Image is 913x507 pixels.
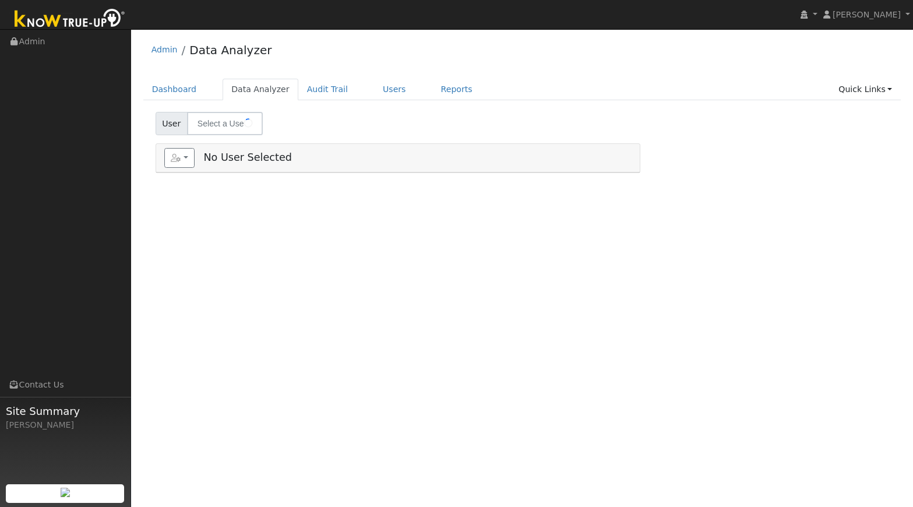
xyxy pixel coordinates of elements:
[164,148,632,168] h5: No User Selected
[6,403,125,419] span: Site Summary
[6,419,125,431] div: [PERSON_NAME]
[223,79,298,100] a: Data Analyzer
[9,6,131,33] img: Know True-Up
[151,45,178,54] a: Admin
[156,112,188,135] span: User
[189,43,272,57] a: Data Analyzer
[830,79,901,100] a: Quick Links
[374,79,415,100] a: Users
[143,79,206,100] a: Dashboard
[187,112,263,135] input: Select a User
[61,488,70,497] img: retrieve
[432,79,481,100] a: Reports
[298,79,357,100] a: Audit Trail
[833,10,901,19] span: [PERSON_NAME]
